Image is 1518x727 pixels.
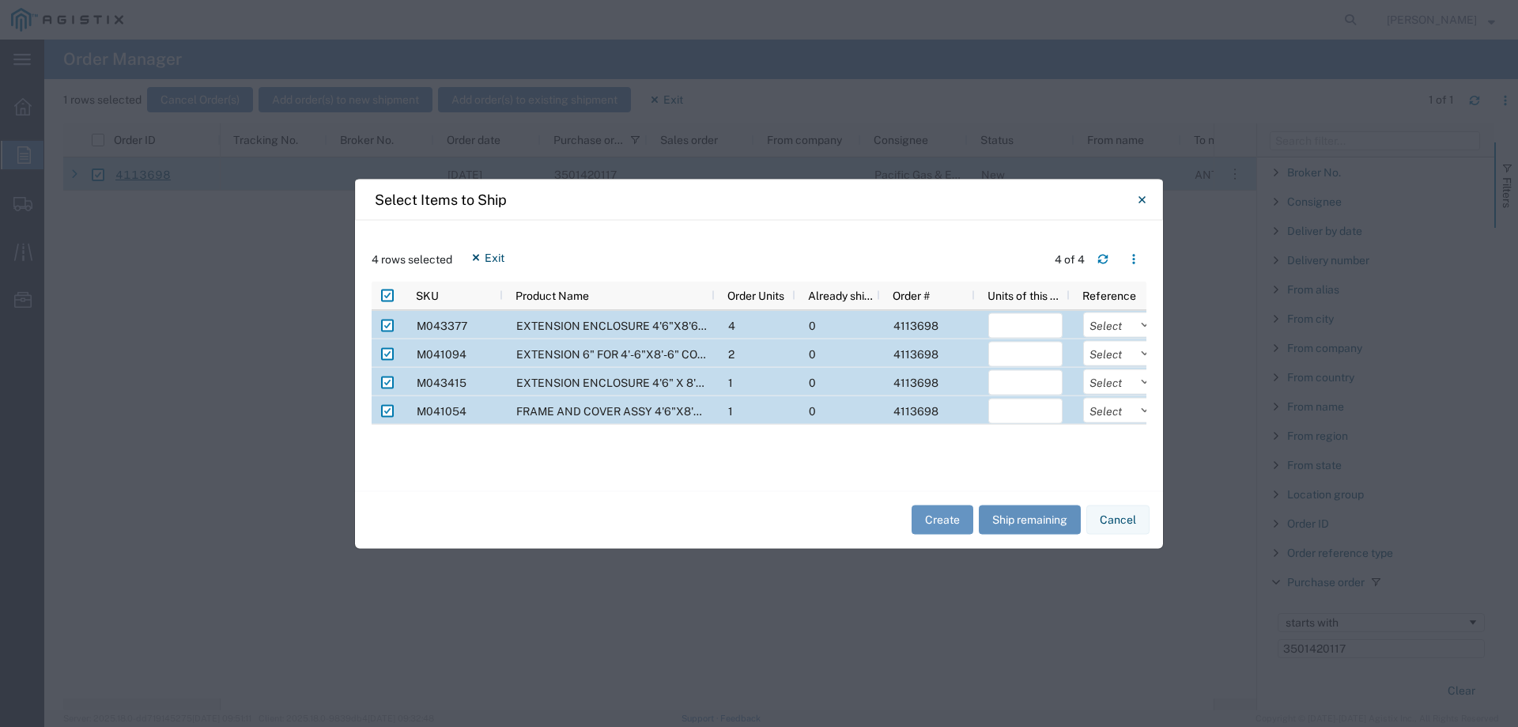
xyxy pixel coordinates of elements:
span: M043415 [417,376,466,388]
span: 4113698 [893,319,938,331]
div: 4 of 4 [1055,251,1085,267]
span: 0 [809,404,816,417]
span: EXTENSION 6" FOR 4'-6"X8'-6" CONC ENCL [516,347,746,360]
span: Order # [893,289,930,301]
span: 4113698 [893,376,938,388]
button: Close [1126,184,1157,215]
button: Create [912,505,973,535]
span: 0 [809,376,816,388]
span: 1 [728,376,733,388]
button: Cancel [1086,505,1150,535]
button: Ship remaining [979,505,1081,535]
span: 1 [728,404,733,417]
span: 4113698 [893,404,938,417]
span: 4 [728,319,735,331]
h4: Select Items to Ship [375,189,507,210]
span: M041094 [417,347,466,360]
span: Units of this shipment [987,289,1063,301]
span: M043377 [417,319,467,331]
span: 0 [809,319,816,331]
span: Reference [1082,289,1136,301]
span: 4 rows selected [372,251,452,267]
button: Exit [458,244,517,270]
span: FRAME AND COVER ASSY 4'6"X8'6" 48SBDSW20 [516,404,775,417]
span: Already shipped [808,289,874,301]
span: 0 [809,347,816,360]
span: Product Name [515,289,589,301]
span: SKU [416,289,439,301]
span: M041054 [417,404,466,417]
span: EXTENSION ENCLOSURE 4'6" X 8'6" X 12" [516,376,736,388]
button: Refresh table [1090,247,1116,272]
span: 4113698 [893,347,938,360]
span: EXTENSION ENCLOSURE 4'6"X8'6" 18" EXT [516,319,746,331]
span: 2 [728,347,734,360]
span: Order Units [727,289,784,301]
